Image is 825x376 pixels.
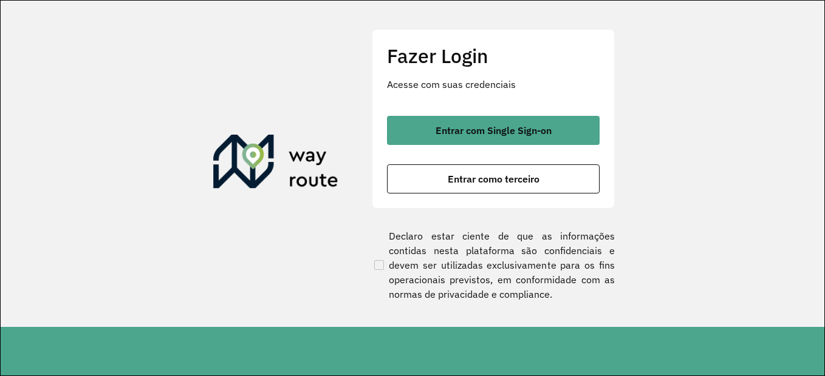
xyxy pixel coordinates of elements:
span: Entrar como terceiro [448,174,539,184]
h2: Fazer Login [387,44,600,67]
button: button [387,116,600,145]
button: button [387,164,600,193]
span: Entrar com Single Sign-on [436,126,552,135]
p: Acesse com suas credenciais [387,77,600,92]
label: Declaro estar ciente de que as informações contidas nesta plataforma são confidenciais e devem se... [372,229,615,301]
img: Roteirizador AmbevTech [213,135,338,193]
